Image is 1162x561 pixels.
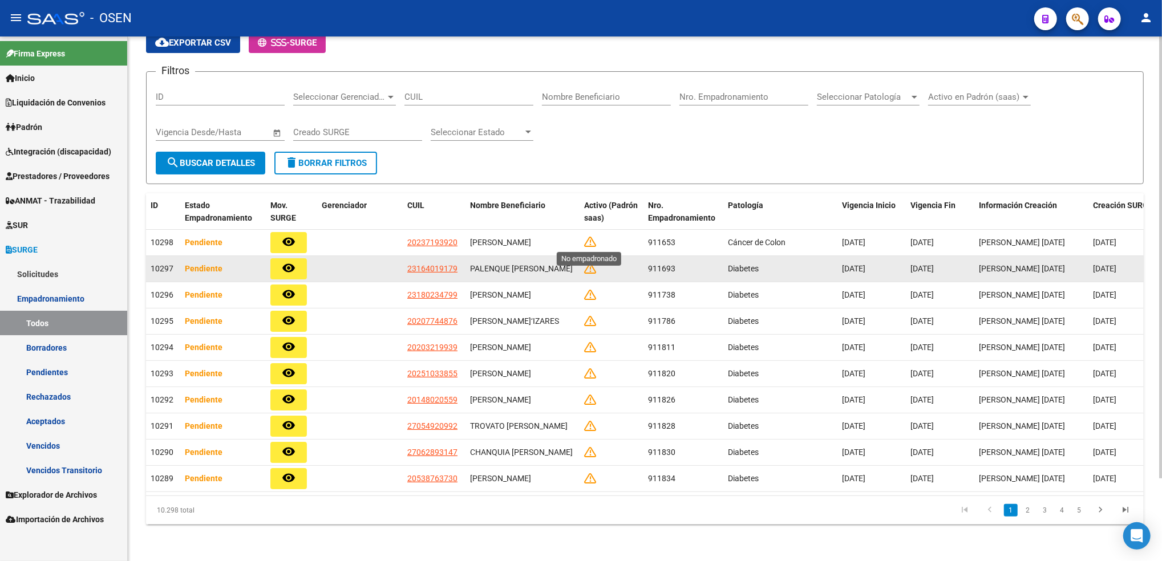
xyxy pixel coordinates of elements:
[156,127,202,137] input: Fecha inicio
[151,264,173,273] span: 10297
[954,504,975,517] a: go to first page
[842,201,896,210] span: Vigencia Inicio
[842,238,865,247] span: [DATE]
[842,369,865,378] span: [DATE]
[6,194,95,207] span: ANMAT - Trazabilidad
[270,201,296,223] span: Mov. SURGE
[1093,316,1116,326] span: [DATE]
[407,238,457,247] span: 20237193920
[282,235,295,249] mat-icon: remove_red_eye
[146,496,343,525] div: 10.298 total
[407,264,457,273] span: 23164019179
[151,369,173,378] span: 10293
[407,395,457,404] span: 20148020559
[910,238,934,247] span: [DATE]
[166,156,180,169] mat-icon: search
[151,474,173,483] span: 10289
[1093,395,1116,404] span: [DATE]
[1021,504,1035,517] a: 2
[185,343,222,352] span: Pendiente
[1139,11,1153,25] mat-icon: person
[470,448,573,457] span: CHANQUIA [PERSON_NAME]
[266,193,317,231] datatable-header-cell: Mov. SURGE
[146,32,240,53] button: Exportar CSV
[910,421,934,430] span: [DATE]
[155,38,231,48] span: Exportar CSV
[249,32,326,53] button: -SURGE
[1123,522,1151,550] div: Open Intercom Messenger
[322,201,367,210] span: Gerenciador
[282,261,295,275] mat-icon: remove_red_eye
[728,201,763,210] span: Patología
[842,264,865,273] span: [DATE]
[185,421,222,430] span: Pendiente
[403,193,465,231] datatable-header-cell: CUIL
[728,290,759,299] span: Diabetes
[837,193,906,231] datatable-header-cell: Vigencia Inicio
[1093,201,1153,210] span: Creación SURGE
[910,474,934,483] span: [DATE]
[151,290,173,299] span: 10296
[648,264,675,273] span: 911693
[906,193,974,231] datatable-header-cell: Vigencia Fin
[1090,504,1111,517] a: go to next page
[648,369,675,378] span: 911820
[156,63,195,79] h3: Filtros
[185,264,222,273] span: Pendiente
[185,201,252,223] span: Estado Empadronamiento
[282,392,295,406] mat-icon: remove_red_eye
[728,448,759,457] span: Diabetes
[728,264,759,273] span: Diabetes
[728,395,759,404] span: Diabetes
[151,201,158,210] span: ID
[6,489,97,501] span: Explorador de Archivos
[1093,421,1116,430] span: [DATE]
[274,152,377,174] button: Borrar Filtros
[979,201,1057,210] span: Información Creación
[842,421,865,430] span: [DATE]
[282,366,295,380] mat-icon: remove_red_eye
[212,127,268,137] input: Fecha fin
[728,238,786,247] span: Cáncer de Colon
[910,343,934,352] span: [DATE]
[185,238,222,247] span: Pendiente
[648,290,675,299] span: 911738
[282,445,295,458] mat-icon: remove_red_eye
[842,290,865,299] span: [DATE]
[470,395,531,404] span: [PERSON_NAME]
[1071,501,1088,520] li: page 5
[6,47,65,60] span: Firma Express
[910,201,955,210] span: Vigencia Fin
[156,152,265,174] button: Buscar Detalles
[1093,448,1116,457] span: [DATE]
[407,201,424,210] span: CUIL
[842,448,865,457] span: [DATE]
[293,92,386,102] span: Seleccionar Gerenciador
[470,474,531,483] span: [PERSON_NAME]
[407,343,457,352] span: 20203219939
[470,238,531,247] span: [PERSON_NAME]
[979,474,1065,483] span: [PERSON_NAME] [DATE]
[728,316,759,326] span: Diabetes
[6,170,110,182] span: Prestadores / Proveedores
[842,395,865,404] span: [DATE]
[1055,504,1069,517] a: 4
[6,96,106,109] span: Liquidación de Convenios
[728,343,759,352] span: Diabetes
[1093,474,1116,483] span: [DATE]
[643,193,723,231] datatable-header-cell: Nro. Empadronamiento
[979,316,1065,326] span: [PERSON_NAME] [DATE]
[151,343,173,352] span: 10294
[648,448,675,457] span: 911830
[155,35,169,49] mat-icon: cloud_download
[285,156,298,169] mat-icon: delete
[151,316,173,326] span: 10295
[185,316,222,326] span: Pendiente
[407,316,457,326] span: 20207744876
[842,343,865,352] span: [DATE]
[910,290,934,299] span: [DATE]
[842,474,865,483] span: [DATE]
[465,193,580,231] datatable-header-cell: Nombre Beneficiario
[1115,504,1136,517] a: go to last page
[6,121,42,133] span: Padrón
